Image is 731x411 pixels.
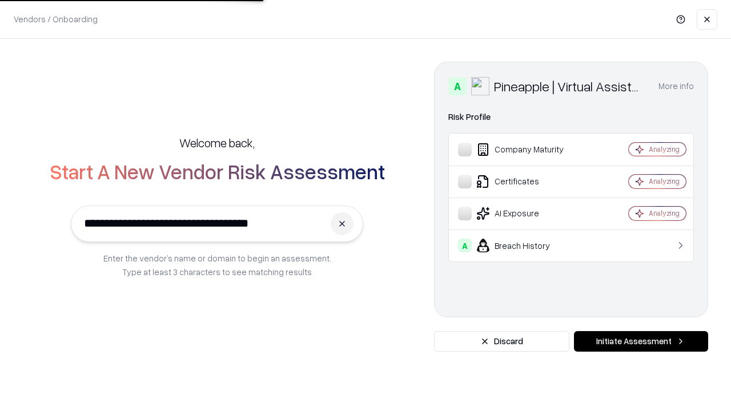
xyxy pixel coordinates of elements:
[658,76,694,96] button: More info
[574,331,708,352] button: Initiate Assessment
[448,77,467,95] div: A
[179,135,255,151] h5: Welcome back,
[649,176,680,186] div: Analyzing
[458,239,595,252] div: Breach History
[458,175,595,188] div: Certificates
[458,207,595,220] div: AI Exposure
[494,77,645,95] div: Pineapple | Virtual Assistant Agency
[471,77,489,95] img: Pineapple | Virtual Assistant Agency
[448,110,694,124] div: Risk Profile
[649,144,680,154] div: Analyzing
[103,251,331,279] p: Enter the vendor’s name or domain to begin an assessment. Type at least 3 characters to see match...
[434,331,569,352] button: Discard
[14,13,98,25] p: Vendors / Onboarding
[50,160,385,183] h2: Start A New Vendor Risk Assessment
[458,143,595,156] div: Company Maturity
[649,208,680,218] div: Analyzing
[458,239,472,252] div: A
